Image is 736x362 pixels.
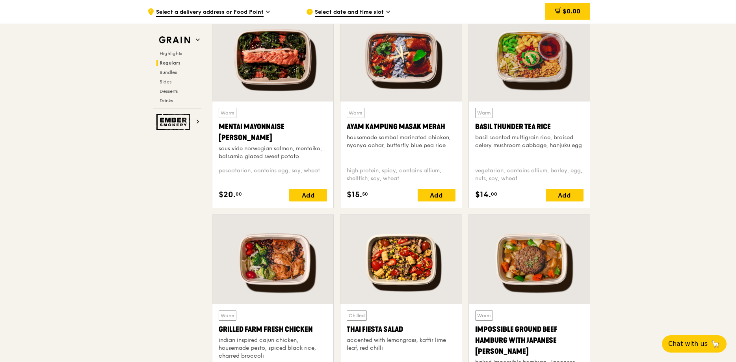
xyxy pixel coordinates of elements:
[289,189,327,201] div: Add
[347,121,455,132] div: Ayam Kampung Masak Merah
[219,310,236,321] div: Warm
[668,339,708,349] span: Chat with us
[219,108,236,118] div: Warm
[347,189,362,201] span: $15.
[156,8,264,17] span: Select a delivery address or Food Point
[315,8,384,17] span: Select date and time slot
[347,134,455,150] div: housemade sambal marinated chicken, nyonya achar, butterfly blue pea rice
[347,108,364,118] div: Warm
[160,60,180,66] span: Regulars
[475,189,491,201] span: $14.
[160,89,178,94] span: Desserts
[219,167,327,183] div: pescatarian, contains egg, soy, wheat
[475,108,493,118] div: Warm
[156,33,193,47] img: Grain web logo
[563,7,580,15] span: $0.00
[711,339,720,349] span: 🦙
[662,335,727,353] button: Chat with us🦙
[475,310,493,321] div: Warm
[160,98,173,103] span: Drinks
[219,145,327,161] div: sous vide norwegian salmon, mentaiko, balsamic glazed sweet potato
[475,167,584,183] div: vegetarian, contains allium, barley, egg, nuts, soy, wheat
[362,191,368,197] span: 50
[347,336,455,352] div: accented with lemongrass, kaffir lime leaf, red chilli
[156,114,193,130] img: Ember Smokery web logo
[475,121,584,132] div: Basil Thunder Tea Rice
[347,167,455,183] div: high protein, spicy, contains allium, shellfish, soy, wheat
[219,121,327,143] div: Mentai Mayonnaise [PERSON_NAME]
[475,134,584,150] div: basil scented multigrain rice, braised celery mushroom cabbage, hanjuku egg
[475,324,584,357] div: Impossible Ground Beef Hamburg with Japanese [PERSON_NAME]
[219,336,327,360] div: indian inspired cajun chicken, housemade pesto, spiced black rice, charred broccoli
[491,191,497,197] span: 00
[160,51,182,56] span: Highlights
[160,70,177,75] span: Bundles
[347,310,367,321] div: Chilled
[546,189,584,201] div: Add
[418,189,455,201] div: Add
[347,324,455,335] div: Thai Fiesta Salad
[219,324,327,335] div: Grilled Farm Fresh Chicken
[236,191,242,197] span: 00
[219,189,236,201] span: $20.
[160,79,171,85] span: Sides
